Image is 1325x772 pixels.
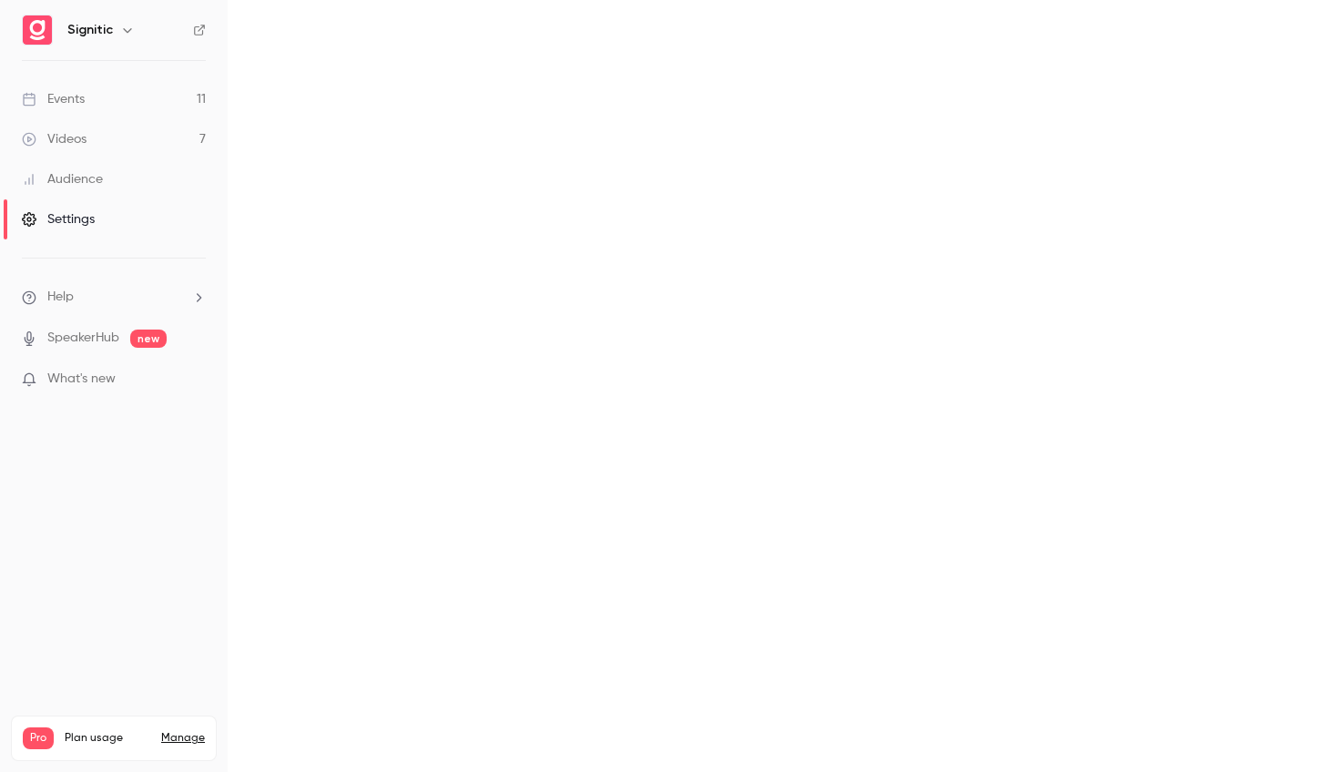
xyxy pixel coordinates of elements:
[130,330,167,348] span: new
[22,130,87,148] div: Videos
[67,21,113,39] h6: Signitic
[47,370,116,389] span: What's new
[22,288,206,307] li: help-dropdown-opener
[23,727,54,749] span: Pro
[47,329,119,348] a: SpeakerHub
[184,371,206,388] iframe: Noticeable Trigger
[65,731,150,746] span: Plan usage
[23,15,52,45] img: Signitic
[161,731,205,746] a: Manage
[47,288,74,307] span: Help
[22,210,95,229] div: Settings
[22,170,103,188] div: Audience
[22,90,85,108] div: Events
